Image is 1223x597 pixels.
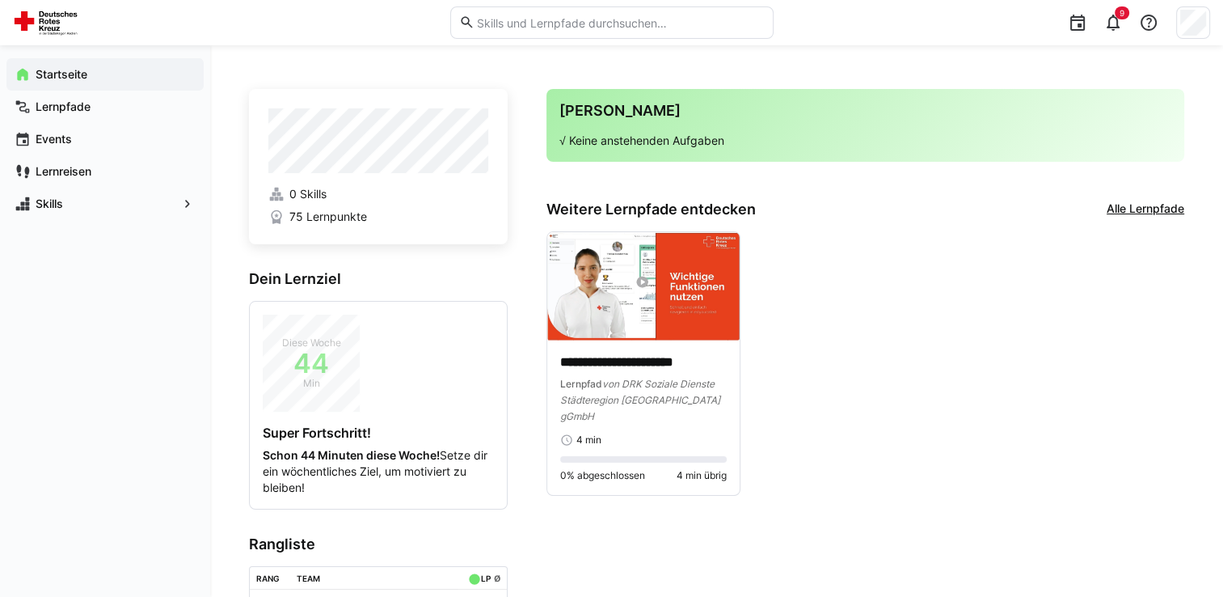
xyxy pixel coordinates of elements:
img: image [547,232,740,341]
h3: Dein Lernziel [249,270,508,288]
input: Skills und Lernpfade durchsuchen… [474,15,764,30]
span: von DRK Soziale Dienste Städteregion [GEOGRAPHIC_DATA] gGmbH [560,378,720,422]
div: Rang [256,574,280,583]
h3: Rangliste [249,536,508,553]
h4: Super Fortschritt! [263,425,494,441]
h3: [PERSON_NAME] [559,102,1171,120]
p: √ Keine anstehenden Aufgaben [559,133,1171,149]
span: 0% abgeschlossen [560,469,645,482]
a: ø [493,570,500,584]
p: Setze dir ein wöchentliches Ziel, um motiviert zu bleiben! [263,447,494,496]
span: 75 Lernpunkte [289,209,367,225]
strong: Schon 44 Minuten diese Woche! [263,448,440,462]
span: 0 Skills [289,186,327,202]
span: Lernpfad [560,378,602,390]
a: Alle Lernpfade [1107,201,1184,218]
span: 4 min [576,434,601,447]
div: LP [481,574,491,583]
div: Team [297,574,320,583]
span: 9 [1120,8,1124,18]
span: 4 min übrig [677,469,727,482]
a: 0 Skills [268,186,488,202]
h3: Weitere Lernpfade entdecken [546,201,756,218]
